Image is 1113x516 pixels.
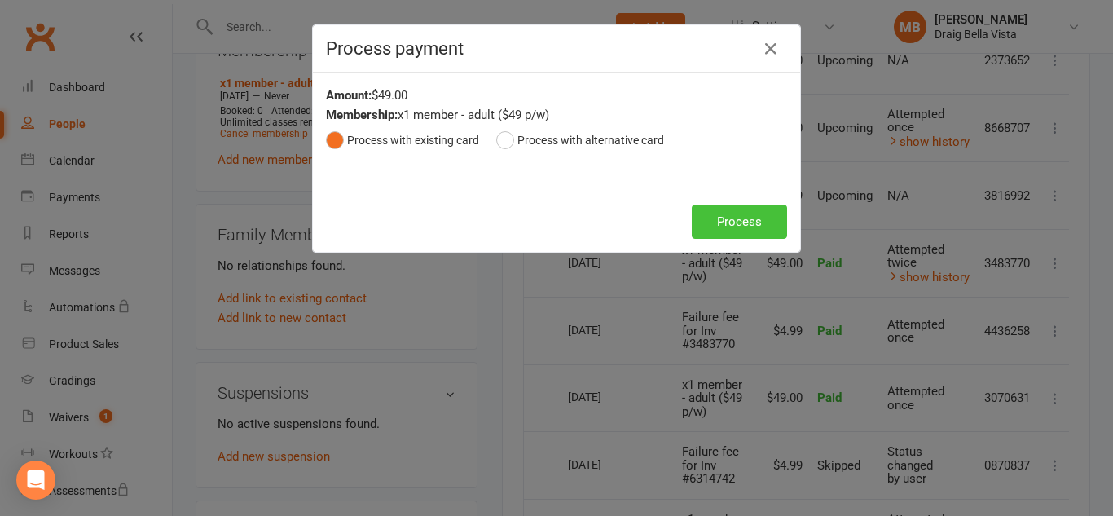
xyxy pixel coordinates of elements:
[16,461,55,500] div: Open Intercom Messenger
[496,125,664,156] button: Process with alternative card
[326,105,787,125] div: x1 member - adult ($49 p/w)
[326,108,398,122] strong: Membership:
[326,125,479,156] button: Process with existing card
[326,88,372,103] strong: Amount:
[326,86,787,105] div: $49.00
[758,36,784,62] button: Close
[326,38,787,59] h4: Process payment
[692,205,787,239] button: Process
